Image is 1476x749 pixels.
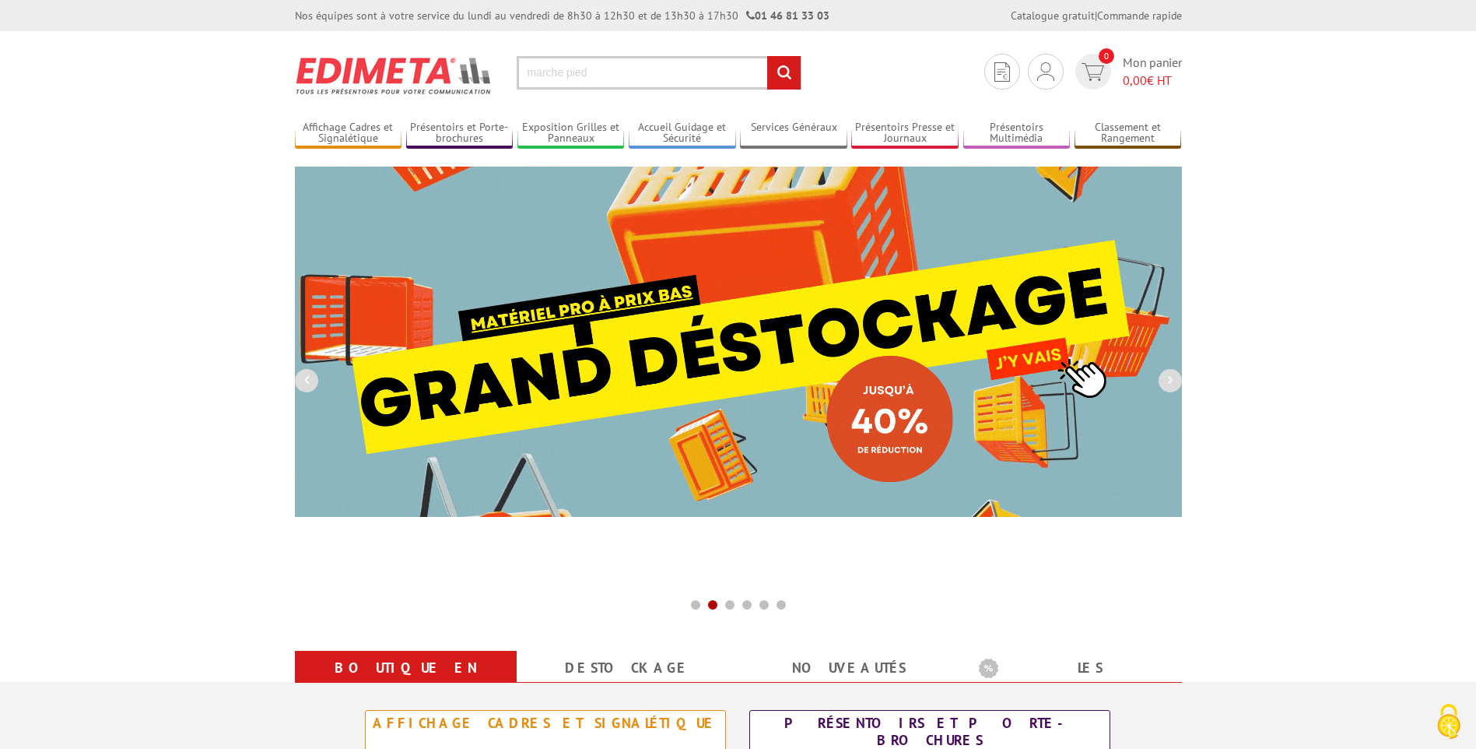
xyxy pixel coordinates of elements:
a: Services Généraux [740,121,847,146]
span: 0 [1099,48,1114,64]
img: devis rapide [1037,62,1054,81]
button: Cookies (fenêtre modale) [1422,696,1476,749]
a: nouveautés [757,654,941,682]
span: 0,00 [1123,72,1147,88]
img: devis rapide [1082,63,1104,81]
a: Catalogue gratuit [1011,9,1095,23]
b: Les promotions [979,654,1173,685]
div: Affichage Cadres et Signalétique [370,715,721,732]
a: Présentoirs Presse et Journaux [851,121,959,146]
a: Les promotions [979,654,1163,710]
img: Cookies (fenêtre modale) [1429,702,1468,741]
a: devis rapide 0 Mon panier 0,00€ HT [1071,54,1182,90]
span: € HT [1123,72,1182,90]
div: | [1011,8,1182,23]
input: rechercher [767,56,801,90]
span: Mon panier [1123,54,1182,90]
a: Affichage Cadres et Signalétique [295,121,402,146]
a: Destockage [535,654,720,682]
div: Nos équipes sont à votre service du lundi au vendredi de 8h30 à 12h30 et de 13h30 à 17h30 [295,8,829,23]
a: Exposition Grilles et Panneaux [517,121,625,146]
div: Présentoirs et Porte-brochures [754,715,1106,749]
img: Présentoir, panneau, stand - Edimeta - PLV, affichage, mobilier bureau, entreprise [295,47,493,104]
a: Boutique en ligne [314,654,498,710]
a: Présentoirs et Porte-brochures [406,121,514,146]
a: Commande rapide [1097,9,1182,23]
a: Présentoirs Multimédia [963,121,1071,146]
a: Accueil Guidage et Sécurité [629,121,736,146]
input: Rechercher un produit ou une référence... [517,56,801,90]
a: Classement et Rangement [1075,121,1182,146]
strong: 01 46 81 33 03 [746,9,829,23]
img: devis rapide [994,62,1010,82]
